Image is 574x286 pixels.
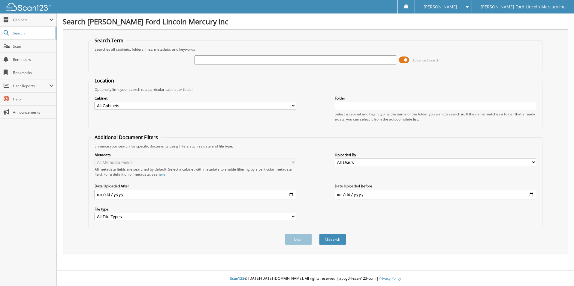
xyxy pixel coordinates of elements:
[13,70,53,75] span: Bookmarks
[13,83,49,88] span: User Reports
[335,183,536,189] label: Date Uploaded Before
[95,207,296,212] label: File type
[13,31,53,36] span: Search
[63,16,568,26] h1: Search [PERSON_NAME] Ford Lincoln Mercury inc
[13,57,53,62] span: Reminders
[95,152,296,157] label: Metadata
[95,190,296,199] input: start
[95,183,296,189] label: Date Uploaded After
[92,134,161,141] legend: Additional Document Filters
[335,190,536,199] input: end
[95,167,296,177] div: All metadata fields are searched by default. Select a cabinet with metadata to enable filtering b...
[481,5,565,9] span: [PERSON_NAME] Ford Lincoln Mercury inc
[335,152,536,157] label: Uploaded By
[412,58,439,62] span: Advanced Search
[92,87,539,92] div: Optionally limit your search to a particular cabinet or folder
[424,5,457,9] span: [PERSON_NAME]
[230,276,244,281] span: Scan123
[92,47,539,52] div: Searches all cabinets, folders, files, metadata, and keywords
[6,3,51,11] img: scan123-logo-white.svg
[92,77,117,84] legend: Location
[92,144,539,149] div: Enhance your search for specific documents using filters such as date and file type.
[319,234,346,245] button: Search
[95,96,296,101] label: Cabinet
[92,37,126,44] legend: Search Term
[57,271,574,286] div: © [DATE]-[DATE] [DOMAIN_NAME]. All rights reserved | appg04-scan123-com |
[335,96,536,101] label: Folder
[13,110,53,115] span: Announcements
[158,172,165,177] a: here
[13,17,49,22] span: Cabinets
[13,97,53,102] span: Help
[13,44,53,49] span: Scan
[379,276,401,281] a: Privacy Policy
[335,112,536,122] div: Select a cabinet and begin typing the name of the folder you want to search in. If the name match...
[285,234,312,245] button: Clear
